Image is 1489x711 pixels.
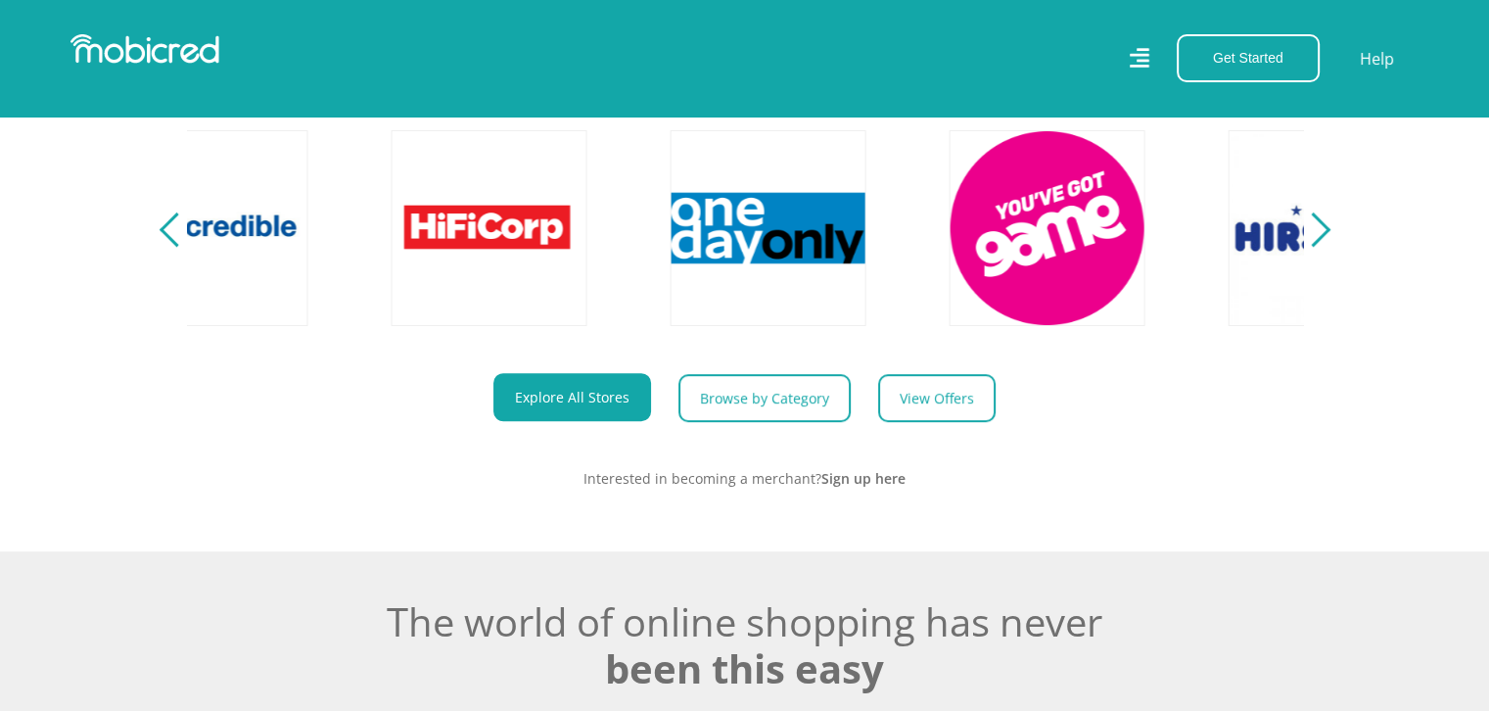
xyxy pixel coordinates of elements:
[202,468,1288,489] p: Interested in becoming a merchant?
[1359,46,1395,71] a: Help
[605,641,884,695] span: been this easy
[878,374,996,422] a: View Offers
[678,374,851,422] a: Browse by Category
[1177,34,1320,82] button: Get Started
[1301,209,1326,248] button: Next
[202,598,1288,692] h2: The world of online shopping has never
[493,373,651,421] a: Explore All Stores
[70,34,219,64] img: Mobicred
[821,469,906,488] a: Sign up here
[164,209,189,248] button: Previous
